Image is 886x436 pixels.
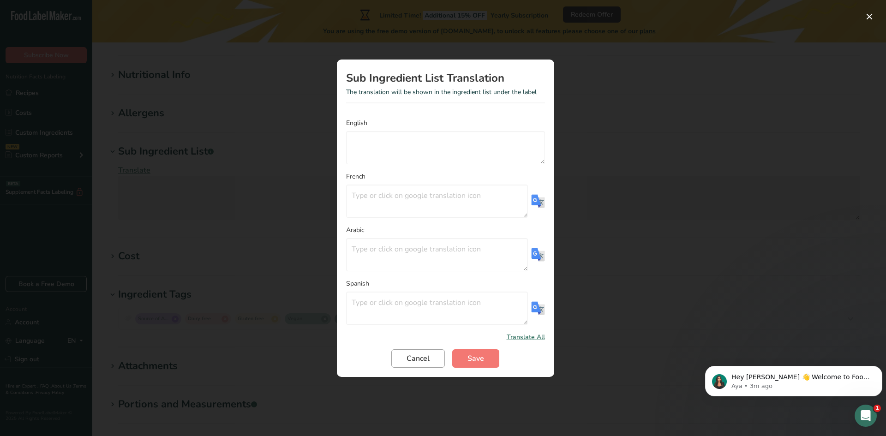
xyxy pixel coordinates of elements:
[855,405,877,427] iframe: Intercom live chat
[391,349,445,368] button: Cancel
[346,87,545,97] p: The translation will be shown in the ingredient list under the label
[346,72,545,84] h1: Sub Ingredient List Translation
[467,353,484,364] span: Save
[346,118,545,128] label: English
[531,248,545,262] img: Use Google translation
[531,194,545,208] img: Use Google translation
[407,353,430,364] span: Cancel
[452,349,499,368] button: Save
[531,301,545,315] img: Use Google translation
[346,225,545,235] label: Arabic
[346,172,545,181] label: French
[874,405,881,412] span: 1
[701,346,886,411] iframe: Intercom notifications message
[507,332,545,342] span: Translate All
[346,279,545,288] label: Spanish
